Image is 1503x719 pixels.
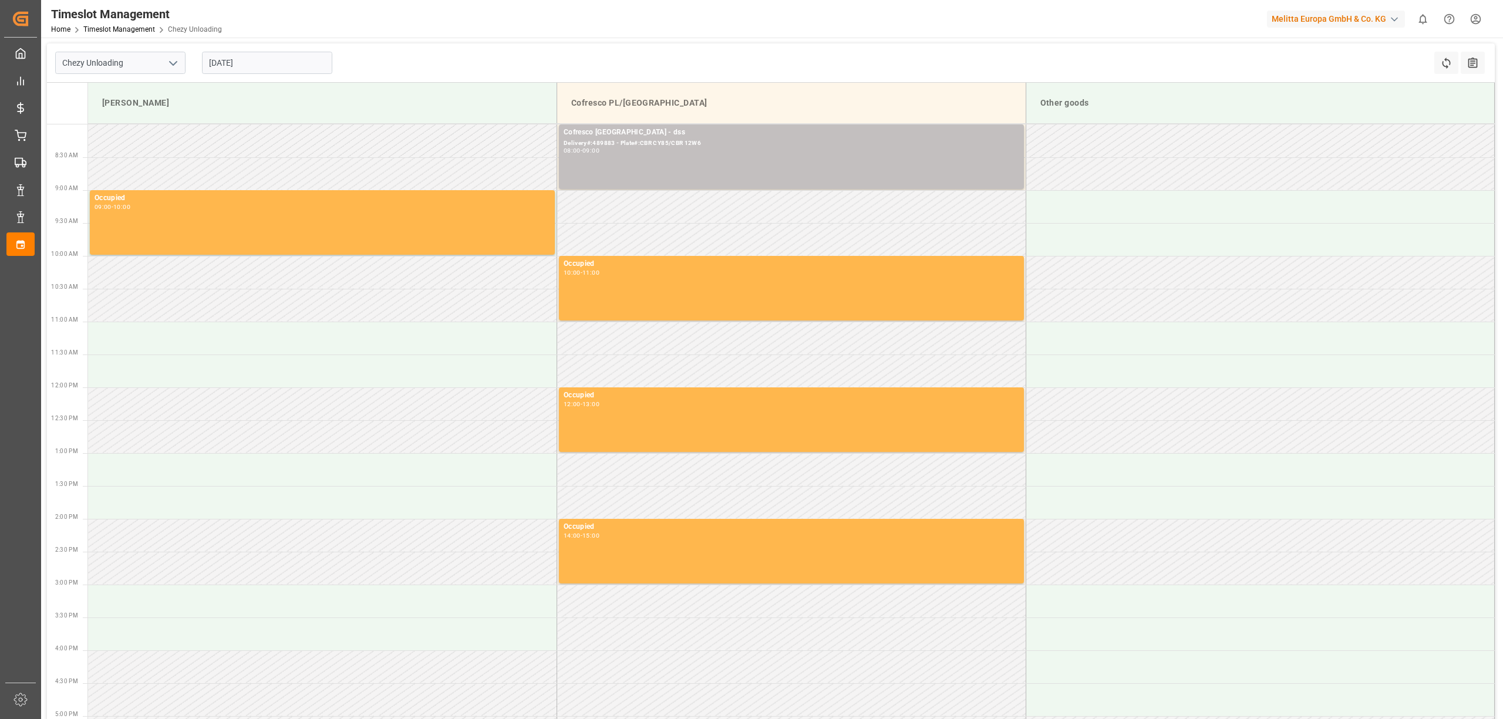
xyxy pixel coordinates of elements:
div: 12:00 [564,401,581,407]
span: 9:00 AM [55,185,78,191]
button: Help Center [1436,6,1462,32]
div: - [581,148,582,153]
div: Occupied [95,193,550,204]
div: 09:00 [95,204,112,210]
span: 4:30 PM [55,678,78,684]
span: 3:30 PM [55,612,78,619]
div: 11:00 [582,270,599,275]
span: 4:00 PM [55,645,78,652]
span: 8:30 AM [55,152,78,158]
span: 3:00 PM [55,579,78,586]
div: Melitta Europa GmbH & Co. KG [1267,11,1405,28]
span: 12:00 PM [51,382,78,389]
span: 5:00 PM [55,711,78,717]
span: 1:30 PM [55,481,78,487]
button: open menu [164,54,181,72]
button: show 0 new notifications [1410,6,1436,32]
div: 13:00 [582,401,599,407]
div: Cofresco PL/[GEOGRAPHIC_DATA] [567,92,1016,114]
div: Other goods [1036,92,1485,114]
div: Occupied [564,390,1019,401]
span: 11:30 AM [51,349,78,356]
span: 2:30 PM [55,546,78,553]
div: - [112,204,113,210]
div: 10:00 [113,204,130,210]
div: 15:00 [582,533,599,538]
div: 08:00 [564,148,581,153]
span: 12:30 PM [51,415,78,421]
div: 14:00 [564,533,581,538]
div: - [581,401,582,407]
div: Timeslot Management [51,5,222,23]
div: Cofresco [GEOGRAPHIC_DATA] - dss [564,127,1019,139]
button: Melitta Europa GmbH & Co. KG [1267,8,1410,30]
span: 9:30 AM [55,218,78,224]
input: Type to search/select [55,52,186,74]
span: 11:00 AM [51,316,78,323]
div: Delivery#:489883 - Plate#:CBR CY85/CBR 12W6 [564,139,1019,148]
div: - [581,533,582,538]
div: 09:00 [582,148,599,153]
div: Occupied [564,521,1019,533]
span: 10:00 AM [51,251,78,257]
span: 1:00 PM [55,448,78,454]
div: - [581,270,582,275]
div: 10:00 [564,270,581,275]
div: Occupied [564,258,1019,270]
a: Timeslot Management [83,25,155,33]
span: 10:30 AM [51,283,78,290]
a: Home [51,25,70,33]
span: 2:00 PM [55,514,78,520]
input: DD-MM-YYYY [202,52,332,74]
div: [PERSON_NAME] [97,92,547,114]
